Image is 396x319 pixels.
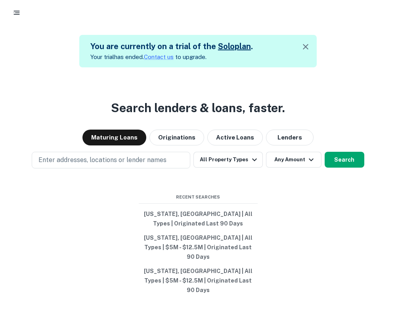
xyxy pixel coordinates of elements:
a: Soloplan [218,42,251,51]
span: Recent Searches [139,194,258,201]
button: Originations [149,130,204,145]
button: Enter addresses, locations or lender names [32,152,190,168]
button: [US_STATE], [GEOGRAPHIC_DATA] | All Types | $5M - $12.5M | Originated Last 90 Days [139,264,258,297]
button: All Property Types [193,152,262,168]
button: [US_STATE], [GEOGRAPHIC_DATA] | All Types | $5M - $12.5M | Originated Last 90 Days [139,231,258,264]
button: Active Loans [207,130,263,145]
p: Enter addresses, locations or lender names [38,155,166,165]
button: Maturing Loans [82,130,146,145]
button: Any Amount [266,152,321,168]
h5: You are currently on a trial of the . [90,40,253,52]
button: [US_STATE], [GEOGRAPHIC_DATA] | All Types | Originated Last 90 Days [139,207,258,231]
button: Lenders [266,130,314,145]
p: Your trial has ended. to upgrade. [90,52,253,62]
button: Search [325,152,364,168]
h3: Search lenders & loans, faster. [111,99,285,117]
a: Contact us [144,53,174,60]
iframe: Chat Widget [356,256,396,294]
